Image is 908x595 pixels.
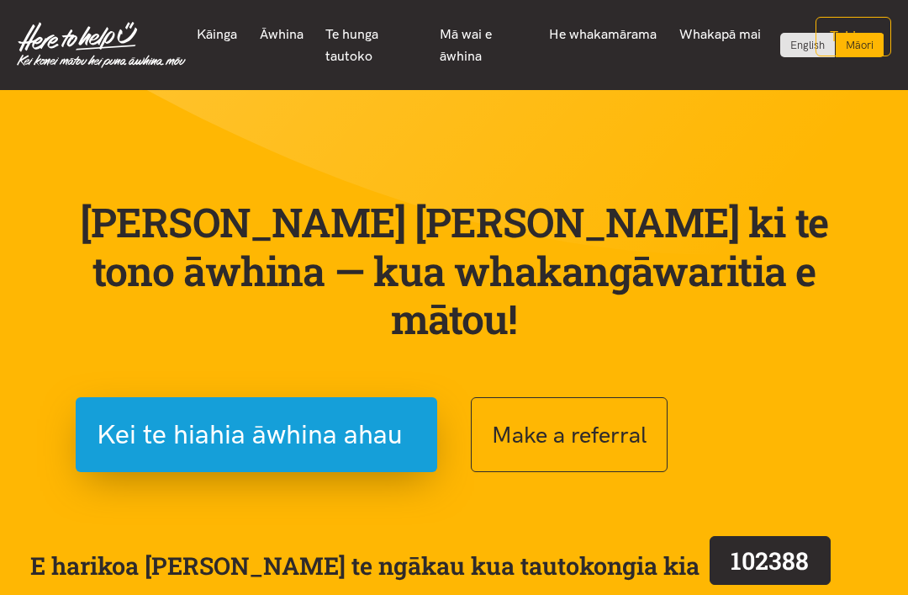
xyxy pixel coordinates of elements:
button: Takiuru [816,17,891,56]
a: Te hunga tautoko [314,17,429,73]
a: Switch to English [780,33,835,57]
a: He whakamārama [538,17,668,52]
a: Āwhina [248,17,314,52]
span: Kei te hiahia āwhina ahau [97,413,403,456]
button: Make a referral [471,397,668,472]
a: Kāinga [186,17,249,52]
div: Language toggle [780,33,884,57]
span: 102388 [731,545,809,576]
button: Kei te hiahia āwhina ahau [76,397,437,472]
a: Whakapā mai [668,17,772,52]
a: Mā wai e āwhina [429,17,538,73]
img: Home [17,22,186,68]
p: [PERSON_NAME] [PERSON_NAME] ki te tono āwhina — kua whakangāwaritia e mātou! [67,198,841,343]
